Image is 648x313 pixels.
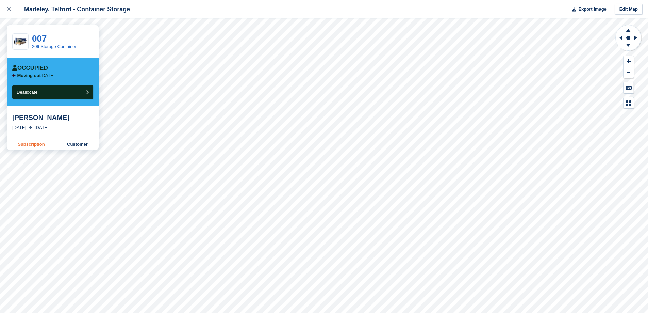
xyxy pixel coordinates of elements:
[12,124,26,131] div: [DATE]
[568,4,607,15] button: Export Image
[35,124,49,131] div: [DATE]
[18,5,130,13] div: Madeley, Telford - Container Storage
[624,67,634,78] button: Zoom Out
[17,73,41,78] span: Moving out
[624,97,634,109] button: Map Legend
[32,33,47,44] a: 007
[624,56,634,67] button: Zoom In
[13,36,28,48] img: 20-ft-container%20image.jpg
[615,4,643,15] a: Edit Map
[32,44,77,49] a: 20ft Storage Container
[7,139,56,150] a: Subscription
[624,82,634,93] button: Keyboard Shortcuts
[12,113,93,122] div: [PERSON_NAME]
[12,74,16,77] img: arrow-left-icn-90495f2de72eb5bd0bd1c3c35deca35cc13f817d75bef06ecd7c0b315636ce7e.svg
[578,6,606,13] span: Export Image
[29,126,32,129] img: arrow-right-light-icn-cde0832a797a2874e46488d9cf13f60e5c3a73dbe684e267c42b8395dfbc2abf.svg
[17,90,37,95] span: Deallocate
[12,85,93,99] button: Deallocate
[17,73,55,78] p: [DATE]
[12,65,48,72] div: Occupied
[56,139,99,150] a: Customer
